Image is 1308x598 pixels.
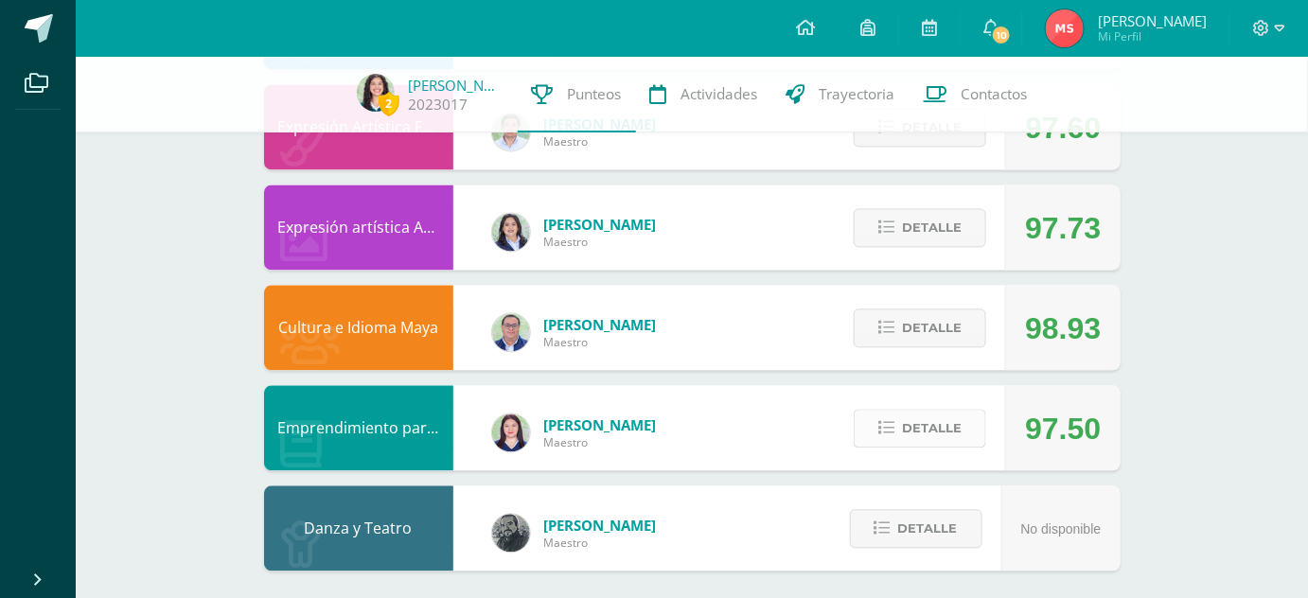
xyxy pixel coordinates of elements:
[492,514,530,552] img: 8ba24283638e9cc0823fe7e8b79ee805.png
[492,213,530,251] img: 4a4aaf78db504b0aa81c9e1154a6f8e5.png
[902,411,962,446] span: Detalle
[772,57,910,132] a: Trayectoria
[850,509,982,548] button: Detalle
[264,185,453,270] div: Expresión artística ARTES PLÁSTICAS
[264,485,453,571] div: Danza y Teatro
[854,208,986,247] button: Detalle
[544,215,657,234] span: [PERSON_NAME]
[544,516,657,535] span: [PERSON_NAME]
[544,415,657,434] span: [PERSON_NAME]
[1098,11,1207,30] span: [PERSON_NAME]
[409,76,504,95] a: [PERSON_NAME]
[1025,185,1101,271] div: 97.73
[820,84,895,104] span: Trayectoria
[357,74,395,112] img: 6e225fc003bfcfe63679bea112e55f59.png
[264,285,453,370] div: Cultura e Idioma Maya
[544,434,657,450] span: Maestro
[991,25,1012,45] span: 10
[544,133,657,149] span: Maestro
[962,84,1028,104] span: Contactos
[409,95,468,114] a: 2023017
[910,57,1042,132] a: Contactos
[902,310,962,345] span: Detalle
[1021,521,1102,536] span: No disponible
[492,313,530,351] img: c1c1b07ef08c5b34f56a5eb7b3c08b85.png
[1098,28,1207,44] span: Mi Perfil
[636,57,772,132] a: Actividades
[568,84,622,104] span: Punteos
[1025,286,1101,371] div: 98.93
[1025,386,1101,471] div: 97.50
[681,84,758,104] span: Actividades
[854,409,986,448] button: Detalle
[854,308,986,347] button: Detalle
[898,511,958,546] span: Detalle
[1046,9,1084,47] img: fb703a472bdb86d4ae91402b7cff009e.png
[518,57,636,132] a: Punteos
[264,385,453,470] div: Emprendimiento para la Productividad
[544,334,657,350] span: Maestro
[544,315,657,334] span: [PERSON_NAME]
[492,413,530,451] img: a452c7054714546f759a1a740f2e8572.png
[379,92,399,115] span: 2
[544,535,657,551] span: Maestro
[902,210,962,245] span: Detalle
[544,234,657,250] span: Maestro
